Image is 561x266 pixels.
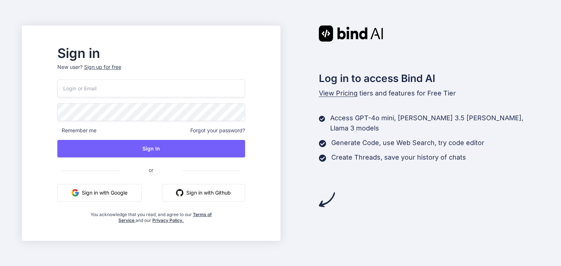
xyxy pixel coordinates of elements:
span: Forgot your password? [190,127,245,134]
a: Privacy Policy. [152,218,184,223]
p: Generate Code, use Web Search, try code editor [331,138,484,148]
p: New user? [57,63,245,79]
a: Terms of Service [118,212,212,223]
button: Sign In [57,140,245,157]
input: Login or Email [57,79,245,97]
span: or [119,161,183,179]
h2: Log in to access Bind AI [319,71,539,86]
p: Access GPT-4o mini, [PERSON_NAME] 3.5 [PERSON_NAME], Llama 3 models [330,113,539,133]
button: Sign in with Github [162,184,245,202]
p: Create Threads, save your history of chats [331,152,466,163]
img: github [176,189,183,196]
div: You acknowledge that you read, and agree to our and our [88,207,214,223]
button: Sign in with Google [57,184,142,202]
span: Remember me [57,127,96,134]
img: google [72,189,79,196]
img: arrow [319,192,335,208]
h2: Sign in [57,47,245,59]
p: tiers and features for Free Tier [319,88,539,98]
span: View Pricing [319,89,358,97]
img: Bind AI logo [319,26,383,42]
div: Sign up for free [84,63,121,71]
